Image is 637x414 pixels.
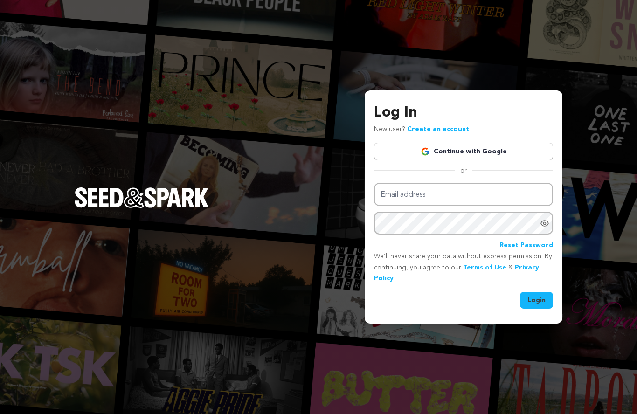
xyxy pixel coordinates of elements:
a: Continue with Google [374,143,553,160]
a: Create an account [407,126,469,132]
img: Google logo [421,147,430,156]
h3: Log In [374,102,553,124]
img: Seed&Spark Logo [75,187,209,208]
a: Reset Password [499,240,553,251]
a: Terms of Use [463,264,506,271]
span: or [455,166,472,175]
input: Email address [374,183,553,207]
p: We’ll never share your data without express permission. By continuing, you agree to our & . [374,251,553,284]
p: New user? [374,124,469,135]
button: Login [520,292,553,309]
a: Seed&Spark Homepage [75,187,209,227]
a: Show password as plain text. Warning: this will display your password on the screen. [540,219,549,228]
